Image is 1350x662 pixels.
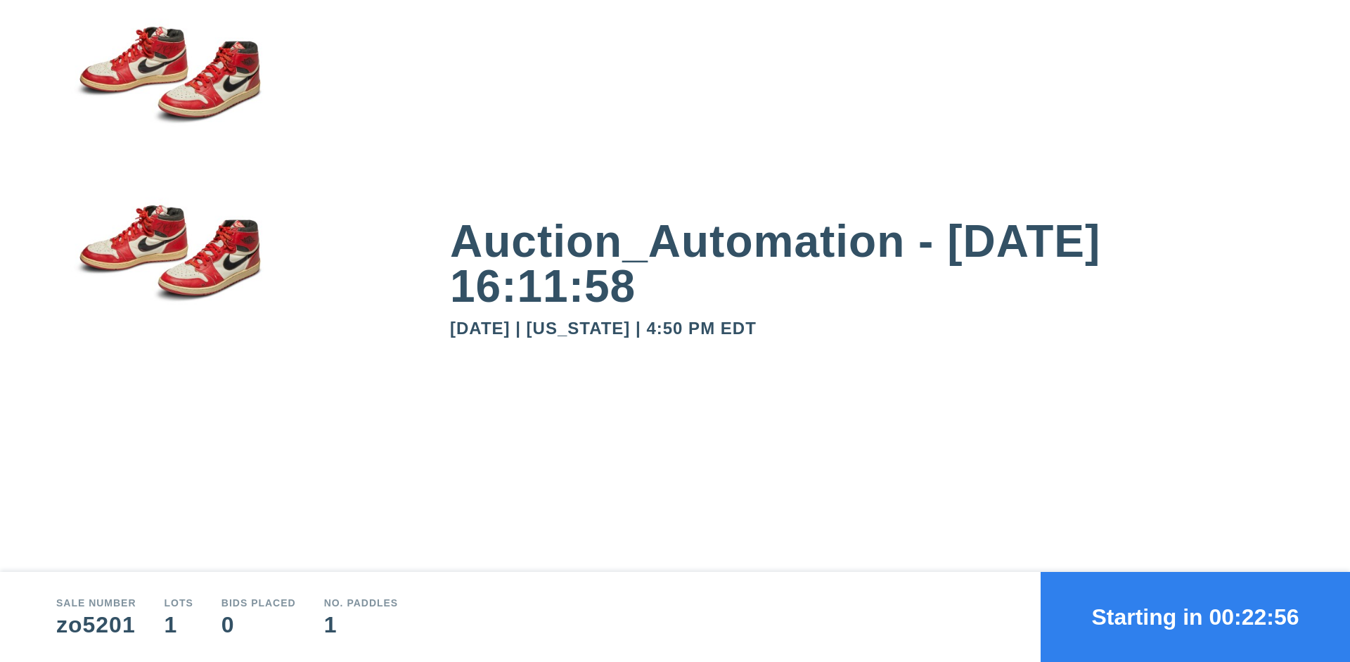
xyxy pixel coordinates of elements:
[450,320,1294,337] div: [DATE] | [US_STATE] | 4:50 PM EDT
[221,613,296,636] div: 0
[324,613,399,636] div: 1
[1041,572,1350,662] button: Starting in 00:22:56
[165,598,193,608] div: Lots
[450,219,1294,309] div: Auction_Automation - [DATE] 16:11:58
[56,613,136,636] div: zo5201
[56,598,136,608] div: Sale number
[165,613,193,636] div: 1
[324,598,399,608] div: No. Paddles
[56,91,281,269] img: small
[221,598,296,608] div: Bids Placed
